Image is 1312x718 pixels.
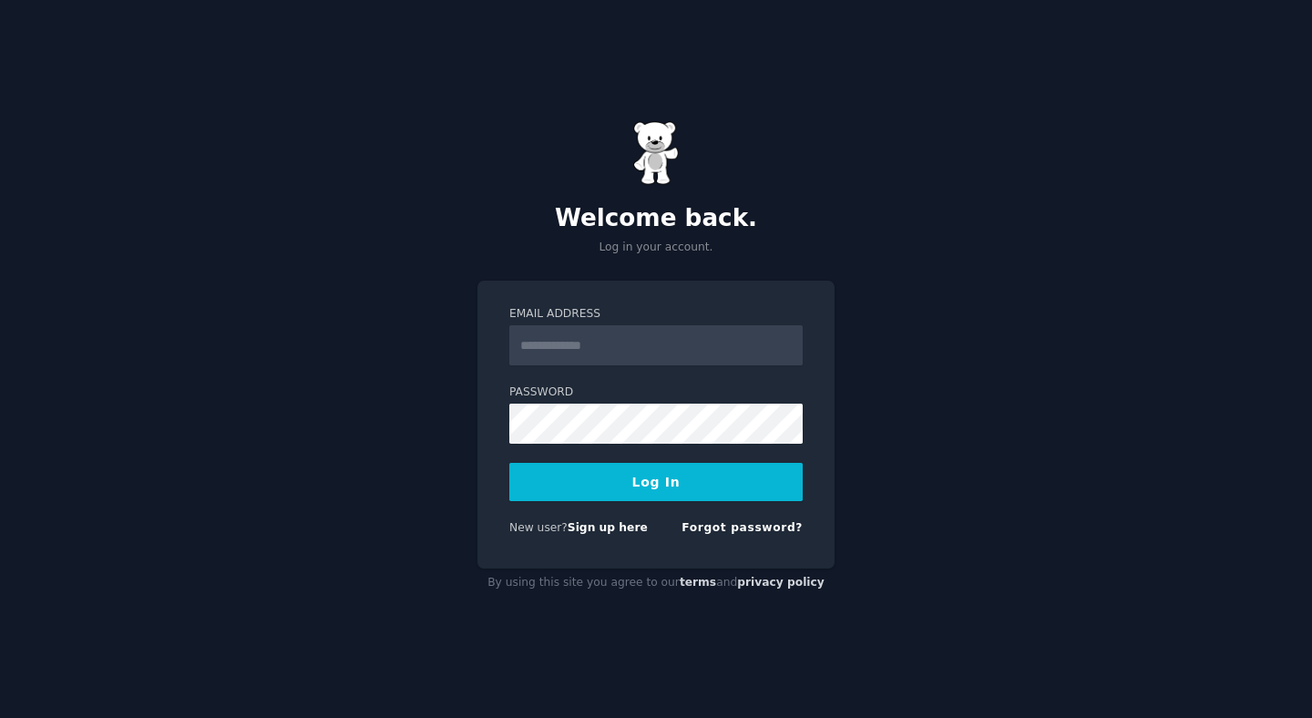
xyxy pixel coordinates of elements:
a: Sign up here [568,521,648,534]
p: Log in your account. [477,240,835,256]
label: Password [509,385,803,401]
a: Forgot password? [682,521,803,534]
a: terms [680,576,716,589]
span: New user? [509,521,568,534]
h2: Welcome back. [477,204,835,233]
img: Gummy Bear [633,121,679,185]
div: By using this site you agree to our and [477,569,835,598]
label: Email Address [509,306,803,323]
a: privacy policy [737,576,825,589]
button: Log In [509,463,803,501]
